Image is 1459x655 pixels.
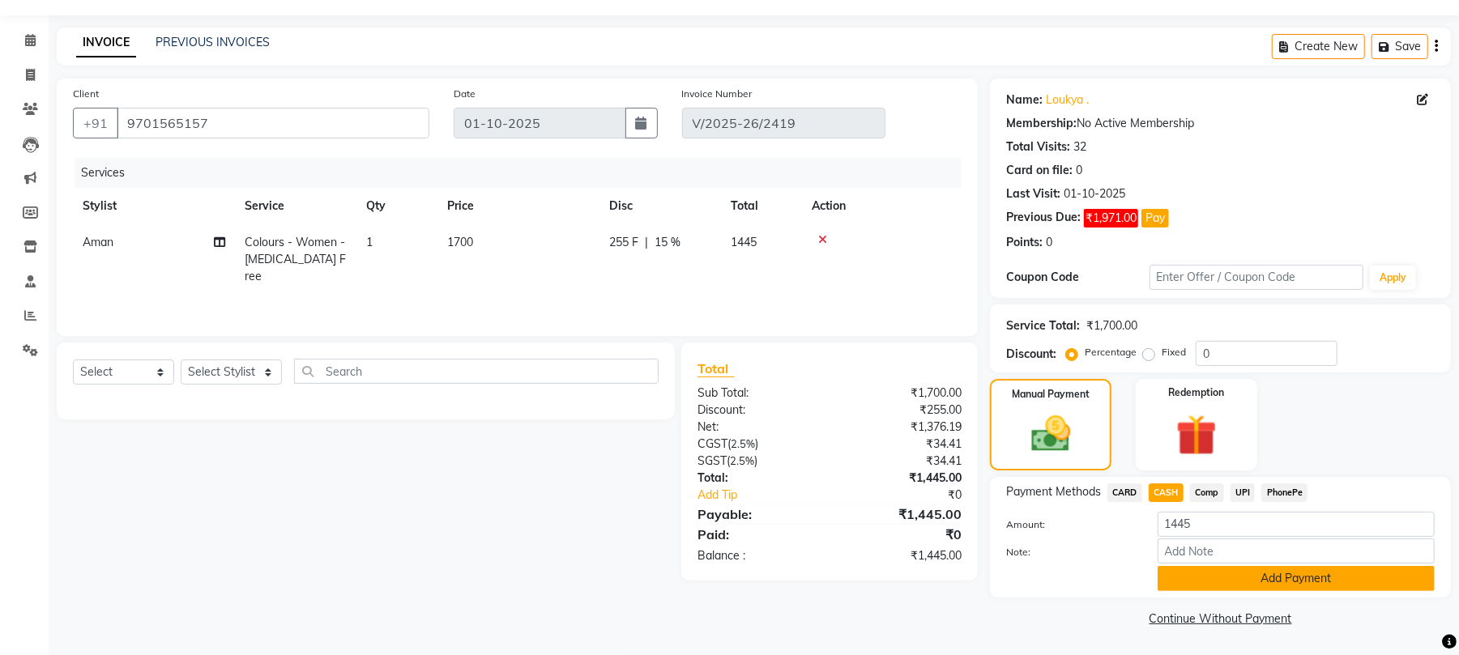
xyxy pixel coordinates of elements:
[1046,91,1089,108] a: Loukya .
[698,436,727,451] span: CGST
[1141,209,1169,228] button: Pay
[1006,115,1077,132] div: Membership:
[609,234,638,251] span: 255 F
[830,547,974,564] div: ₹1,445.00
[454,87,476,101] label: Date
[1085,345,1137,359] label: Percentage
[1046,234,1052,251] div: 0
[685,453,830,470] div: ( )
[1019,411,1083,457] img: _cash.svg
[1190,483,1224,502] span: Comp
[994,545,1145,559] label: Note:
[1372,34,1428,59] button: Save
[685,525,830,544] div: Paid:
[830,453,974,470] div: ₹34.41
[1006,162,1073,179] div: Card on file:
[993,610,1448,627] a: Continue Without Payment
[1149,483,1184,502] span: CASH
[698,360,735,377] span: Total
[685,436,830,453] div: ( )
[1158,566,1435,591] button: Add Payment
[73,87,99,101] label: Client
[1370,266,1416,290] button: Apply
[1231,483,1256,502] span: UPI
[685,402,830,419] div: Discount:
[1006,115,1435,132] div: No Active Membership
[830,436,974,453] div: ₹34.41
[1006,185,1060,202] div: Last Visit:
[685,487,854,504] a: Add Tip
[235,188,356,224] th: Service
[802,188,962,224] th: Action
[731,235,757,249] span: 1445
[1168,385,1224,400] label: Redemption
[1064,185,1125,202] div: 01-10-2025
[76,28,136,57] a: INVOICE
[830,470,974,487] div: ₹1,445.00
[294,359,659,384] input: Search
[1006,483,1101,500] span: Payment Methods
[1150,265,1363,290] input: Enter Offer / Coupon Code
[854,487,974,504] div: ₹0
[721,188,802,224] th: Total
[1006,317,1080,334] div: Service Total:
[447,235,473,249] span: 1700
[1084,209,1138,228] span: ₹1,971.00
[437,188,599,224] th: Price
[1006,91,1043,108] div: Name:
[685,470,830,487] div: Total:
[1073,138,1086,155] div: 32
[830,419,974,436] div: ₹1,376.19
[1006,209,1081,228] div: Previous Due:
[73,188,235,224] th: Stylist
[117,108,429,138] input: Search by Name/Mobile/Email/Code
[655,234,680,251] span: 15 %
[682,87,753,101] label: Invoice Number
[156,35,270,49] a: PREVIOUS INVOICES
[1272,34,1365,59] button: Create New
[366,235,373,249] span: 1
[1158,538,1435,564] input: Add Note
[75,158,974,188] div: Services
[645,234,648,251] span: |
[1076,162,1082,179] div: 0
[1006,234,1043,251] div: Points:
[730,454,754,467] span: 2.5%
[685,504,830,524] div: Payable:
[245,235,346,283] span: Colours - Women - [MEDICAL_DATA] Free
[731,437,755,450] span: 2.5%
[1162,345,1186,359] label: Fixed
[685,547,830,564] div: Balance :
[994,517,1145,532] label: Amount:
[599,188,721,224] th: Disc
[1158,512,1435,537] input: Amount
[830,504,974,524] div: ₹1,445.00
[1261,483,1308,502] span: PhonePe
[83,235,113,249] span: Aman
[1163,410,1230,461] img: _gift.svg
[830,385,974,402] div: ₹1,700.00
[1086,317,1137,334] div: ₹1,700.00
[1006,346,1056,363] div: Discount:
[698,453,727,468] span: SGST
[830,402,974,419] div: ₹255.00
[356,188,437,224] th: Qty
[1107,483,1142,502] span: CARD
[685,419,830,436] div: Net:
[1006,269,1149,286] div: Coupon Code
[73,108,118,138] button: +91
[830,525,974,544] div: ₹0
[685,385,830,402] div: Sub Total:
[1006,138,1070,155] div: Total Visits:
[1012,387,1090,402] label: Manual Payment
